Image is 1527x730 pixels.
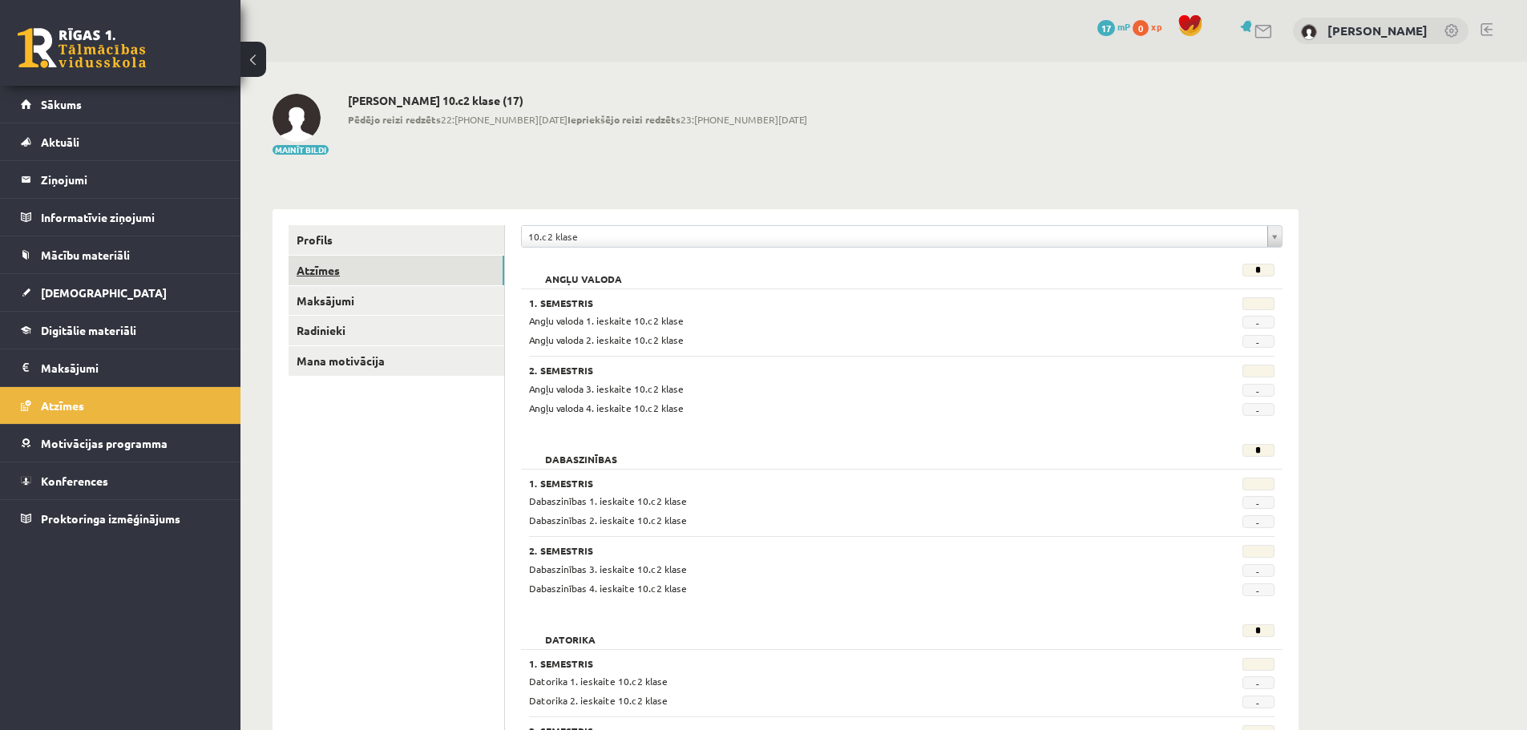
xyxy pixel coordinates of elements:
[41,285,167,300] span: [DEMOGRAPHIC_DATA]
[41,323,136,337] span: Digitālie materiāli
[21,349,220,386] a: Maksājumi
[289,225,504,255] a: Profils
[289,286,504,316] a: Maksājumi
[41,511,180,526] span: Proktoringa izmēģinājums
[41,349,220,386] legend: Maksājumi
[529,314,684,327] span: Angļu valoda 1. ieskaite 10.c2 klase
[529,694,668,707] span: Datorika 2. ieskaite 10.c2 klase
[21,274,220,311] a: [DEMOGRAPHIC_DATA]
[41,161,220,198] legend: Ziņojumi
[529,563,687,575] span: Dabaszinības 3. ieskaite 10.c2 klase
[1242,676,1275,689] span: -
[41,135,79,149] span: Aktuāli
[21,387,220,424] a: Atzīmes
[528,226,1261,247] span: 10.c2 klase
[529,333,684,346] span: Angļu valoda 2. ieskaite 10.c2 klase
[289,316,504,345] a: Radinieki
[41,436,168,450] span: Motivācijas programma
[289,346,504,376] a: Mana motivācija
[21,86,220,123] a: Sākums
[568,113,681,126] b: Iepriekšējo reizi redzēts
[1097,20,1115,36] span: 17
[1097,20,1130,33] a: 17 mP
[21,425,220,462] a: Motivācijas programma
[1133,20,1169,33] a: 0 xp
[529,675,668,688] span: Datorika 1. ieskaite 10.c2 klase
[41,474,108,488] span: Konferences
[1242,316,1275,329] span: -
[529,444,633,460] h2: Dabaszinības
[348,94,807,107] h2: [PERSON_NAME] 10.c2 klase (17)
[41,248,130,262] span: Mācību materiāli
[529,514,687,526] span: Dabaszinības 2. ieskaite 10.c2 klase
[529,582,687,595] span: Dabaszinības 4. ieskaite 10.c2 klase
[1242,696,1275,708] span: -
[529,365,1146,376] h3: 2. Semestris
[529,297,1146,309] h3: 1. Semestris
[348,113,441,126] b: Pēdējo reizi redzēts
[529,658,1146,669] h3: 1. Semestris
[529,545,1146,556] h3: 2. Semestris
[1242,515,1275,528] span: -
[273,145,329,155] button: Mainīt bildi
[1327,22,1428,38] a: [PERSON_NAME]
[1242,583,1275,596] span: -
[21,462,220,499] a: Konferences
[41,398,84,413] span: Atzīmes
[1242,403,1275,416] span: -
[1117,20,1130,33] span: mP
[21,199,220,236] a: Informatīvie ziņojumi
[1242,384,1275,397] span: -
[21,312,220,349] a: Digitālie materiāli
[1133,20,1149,36] span: 0
[21,161,220,198] a: Ziņojumi
[21,236,220,273] a: Mācību materiāli
[529,382,684,395] span: Angļu valoda 3. ieskaite 10.c2 klase
[529,494,687,507] span: Dabaszinības 1. ieskaite 10.c2 klase
[21,123,220,160] a: Aktuāli
[522,226,1282,247] a: 10.c2 klase
[41,97,82,111] span: Sākums
[1242,496,1275,509] span: -
[273,94,321,142] img: Matīss Magone
[18,28,146,68] a: Rīgas 1. Tālmācības vidusskola
[21,500,220,537] a: Proktoringa izmēģinājums
[529,624,612,640] h2: Datorika
[529,264,638,280] h2: Angļu valoda
[1151,20,1161,33] span: xp
[1301,24,1317,40] img: Matīss Magone
[1242,335,1275,348] span: -
[529,478,1146,489] h3: 1. Semestris
[348,112,807,127] span: 22:[PHONE_NUMBER][DATE] 23:[PHONE_NUMBER][DATE]
[289,256,504,285] a: Atzīmes
[1242,564,1275,577] span: -
[529,401,684,414] span: Angļu valoda 4. ieskaite 10.c2 klase
[41,199,220,236] legend: Informatīvie ziņojumi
